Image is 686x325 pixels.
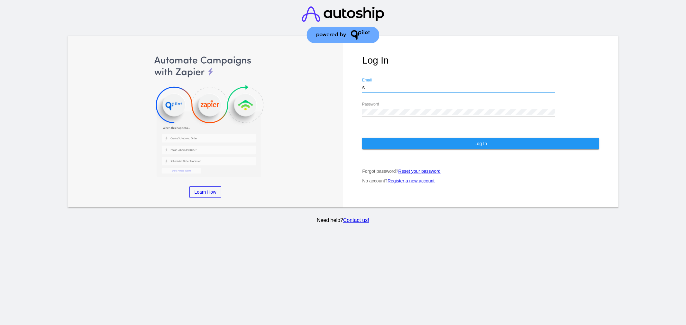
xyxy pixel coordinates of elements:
[362,55,599,66] h1: Log In
[362,169,599,174] p: Forgot password?
[388,178,434,183] a: Register a new account
[87,55,324,177] img: Automate Campaigns with Zapier, QPilot and Klaviyo
[474,141,487,146] span: Log In
[362,85,555,91] input: Email
[398,169,441,174] a: Reset your password
[362,138,599,149] button: Log In
[189,186,222,198] a: Learn How
[343,217,369,223] a: Contact us!
[362,178,599,183] p: No account?
[66,217,619,223] p: Need help?
[195,189,216,195] span: Learn How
